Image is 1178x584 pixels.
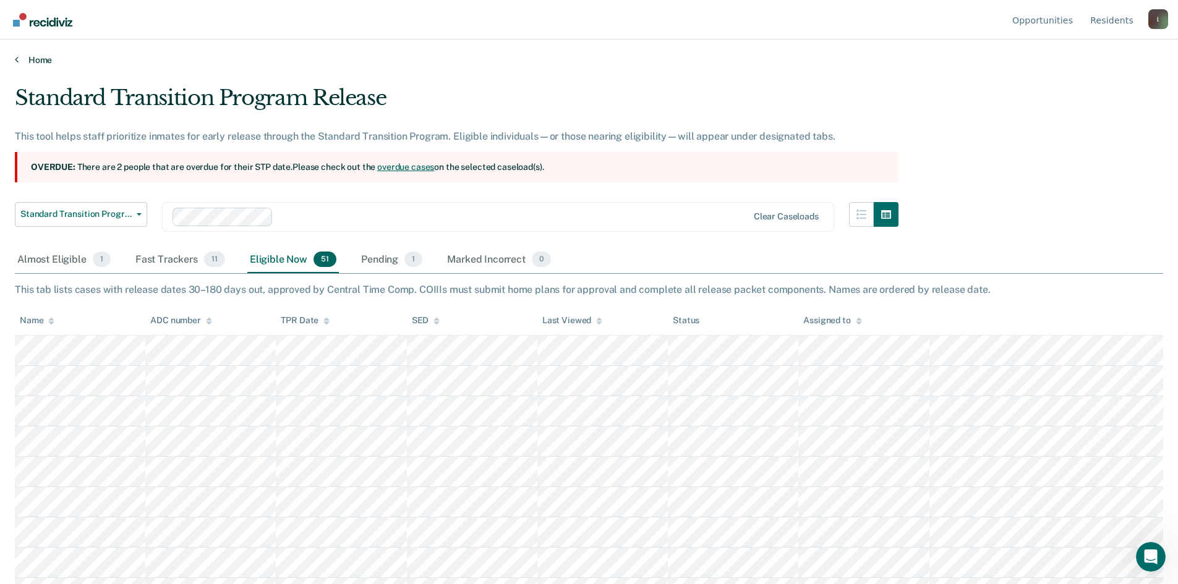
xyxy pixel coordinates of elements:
[31,162,75,172] strong: Overdue:
[15,85,898,121] div: Standard Transition Program Release
[1136,542,1166,572] iframe: Intercom live chat
[359,247,425,274] div: Pending1
[204,252,225,268] span: 11
[281,315,330,326] div: TPR Date
[1148,9,1168,29] button: Profile dropdown button
[15,202,147,227] button: Standard Transition Program Release
[133,247,228,274] div: Fast Trackers11
[412,315,440,326] div: SED
[803,315,861,326] div: Assigned to
[1148,9,1168,29] div: l
[93,252,111,268] span: 1
[673,315,699,326] div: Status
[20,209,132,219] span: Standard Transition Program Release
[754,211,819,222] div: Clear caseloads
[15,152,898,182] section: There are 2 people that are overdue for their STP date. Please check out the on the selected case...
[15,284,1163,295] div: This tab lists cases with release dates 30–180 days out, approved by Central Time Comp. COIIIs mu...
[150,315,212,326] div: ADC number
[377,162,434,172] a: overdue cases
[247,247,339,274] div: Eligible Now51
[20,315,54,326] div: Name
[314,252,336,268] span: 51
[15,130,898,142] div: This tool helps staff prioritize inmates for early release through the Standard Transition Progra...
[13,13,72,27] img: Recidiviz
[532,252,551,268] span: 0
[404,252,422,268] span: 1
[15,54,1163,66] a: Home
[15,247,113,274] div: Almost Eligible1
[445,247,553,274] div: Marked Incorrect0
[542,315,602,326] div: Last Viewed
